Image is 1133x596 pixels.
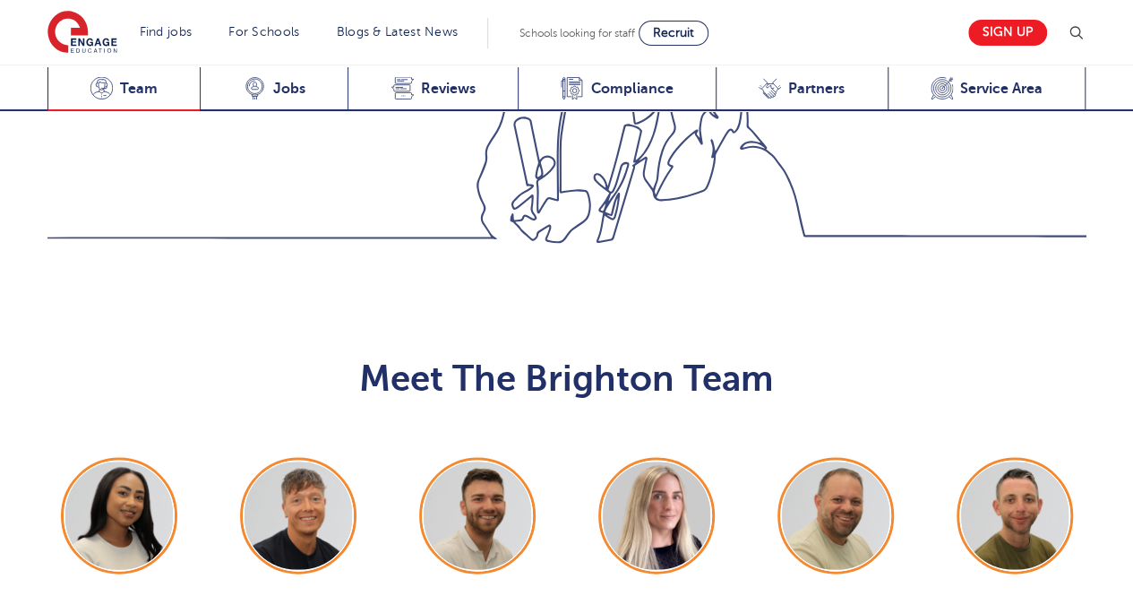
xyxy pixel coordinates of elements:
img: Paul Tricker [782,462,889,569]
a: Compliance [518,67,716,111]
a: Recruit [639,21,708,46]
img: Mia Menson [65,462,173,569]
a: Blogs & Latest News [337,25,459,39]
a: Find jobs [140,25,193,39]
span: Service Area [960,80,1043,98]
span: Recruit [653,26,694,39]
h2: Meet The Brighton Team [47,357,1086,400]
span: Team [120,80,158,98]
img: Josh Hausdoerfer [424,462,531,569]
a: Service Area [888,67,1086,111]
span: Jobs [273,80,305,98]
img: Ryan Simmons [961,462,1069,569]
a: Reviews [348,67,518,111]
a: For Schools [228,25,299,39]
a: Sign up [968,20,1047,46]
span: Reviews [421,80,476,98]
span: Partners [788,80,845,98]
a: Partners [716,67,888,111]
a: Team [47,67,201,111]
a: Jobs [200,67,348,111]
img: Aaron Blackwell [245,462,352,569]
img: Engage Education [47,11,117,56]
img: Megan Parsons [603,462,710,569]
span: Compliance [590,80,673,98]
span: Schools looking for staff [519,27,635,39]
